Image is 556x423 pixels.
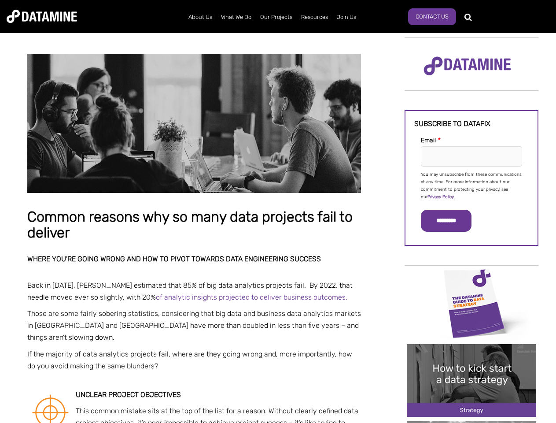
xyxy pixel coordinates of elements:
a: of analytic insights projected to deliver business outcomes. [156,293,347,301]
strong: Unclear project objectives [76,390,181,399]
p: If the majority of data analytics projects fail, where are they going wrong and, more importantly... [27,348,361,372]
a: Privacy Policy [427,194,454,200]
p: Back in [DATE], [PERSON_NAME] estimated that 85% of big data analytics projects fail. By 2022, th... [27,279,361,303]
img: Datamine Logo No Strapline - Purple [418,51,517,82]
a: About Us [184,6,217,29]
a: Join Us [332,6,361,29]
p: Those are some fairly sobering statistics, considering that big data and business data analytics ... [27,308,361,344]
a: Our Projects [256,6,297,29]
h1: Common reasons why so many data projects fail to deliver [27,209,361,241]
span: Email [421,137,436,144]
h3: Subscribe to datafix [414,120,529,128]
a: Contact Us [408,8,456,25]
a: What We Do [217,6,256,29]
img: Datamine [7,10,77,23]
img: Common reasons why so many data projects fail to deliver [27,54,361,193]
p: You may unsubscribe from these communications at any time. For more information about our commitm... [421,171,522,201]
img: 20241212 How to kick start a data strategy-2 [407,344,536,417]
a: Resources [297,6,332,29]
img: Data Strategy Cover thumbnail [407,267,536,339]
h2: Where you’re going wrong and how to pivot towards data engineering success [27,255,361,263]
